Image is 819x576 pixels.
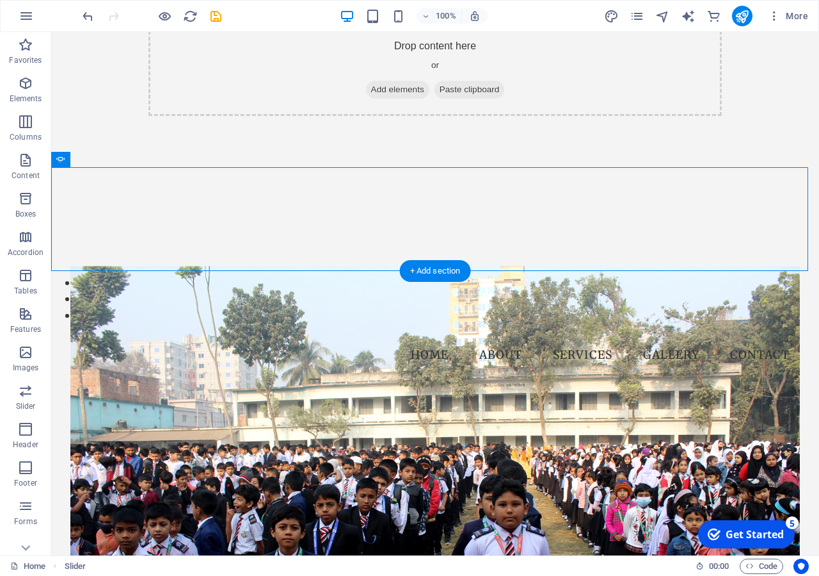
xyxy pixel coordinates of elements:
[604,9,619,24] i: Design (Ctrl+Alt+Y)
[718,561,720,571] span: :
[604,8,619,24] button: design
[65,559,86,574] nav: breadcrumb
[706,8,722,24] button: commerce
[417,8,462,24] button: 100%
[732,6,752,26] button: publish
[763,6,813,26] button: More
[13,363,39,373] p: Images
[14,286,37,296] p: Tables
[630,9,644,24] i: Pages (Ctrl+Alt+S)
[157,8,172,24] button: Click here to leave preview mode and continue editing
[793,559,809,574] button: Usercentrics
[14,516,37,527] p: Forms
[436,8,456,24] h6: 100%
[469,10,481,22] i: On resize automatically adjust zoom level to fit chosen device.
[10,324,41,334] p: Features
[35,12,93,26] div: Get Started
[12,170,40,181] p: Content
[745,559,777,574] span: Code
[80,8,95,24] button: undo
[9,55,42,65] p: Favorites
[768,10,808,22] span: More
[10,94,42,104] p: Elements
[735,9,749,24] i: Publish
[183,9,198,24] i: Reload page
[10,132,42,142] p: Columns
[13,440,38,450] p: Header
[81,9,95,24] i: Undo: Move elements (Ctrl+Z)
[10,559,45,574] a: Click to cancel selection. Double-click to open Pages
[400,260,471,282] div: + Add section
[15,209,36,219] p: Boxes
[709,559,729,574] span: 00 00
[209,9,223,24] i: Save (Ctrl+S)
[655,9,670,24] i: Navigator
[65,559,86,574] span: Click to select. Double-click to edit
[95,1,107,14] div: 5
[681,8,696,24] button: text_generator
[14,478,37,488] p: Footer
[383,49,454,67] span: Paste clipboard
[630,8,645,24] button: pages
[681,9,696,24] i: AI Writer
[182,8,198,24] button: reload
[16,401,36,411] p: Slider
[655,8,671,24] button: navigator
[208,8,223,24] button: save
[7,5,104,33] div: Get Started 5 items remaining, 0% complete
[740,559,783,574] button: Code
[315,49,378,67] span: Add elements
[706,9,721,24] i: Commerce
[8,247,44,258] p: Accordion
